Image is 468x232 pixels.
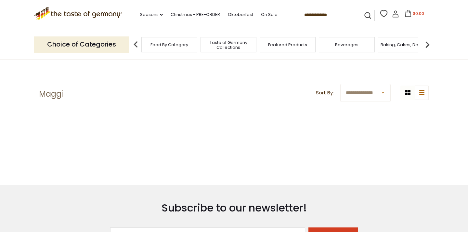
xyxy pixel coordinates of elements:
a: Baking, Cakes, Desserts [381,42,431,47]
label: Sort By: [316,89,334,97]
a: Christmas - PRE-ORDER [171,11,220,18]
h1: Maggi [39,89,63,99]
button: $0.00 [400,10,428,20]
img: previous arrow [129,38,142,51]
img: next arrow [421,38,434,51]
a: Beverages [335,42,358,47]
a: Seasons [140,11,163,18]
h3: Subscribe to our newsletter! [110,201,358,214]
a: Taste of Germany Collections [202,40,254,50]
a: On Sale [261,11,278,18]
a: Oktoberfest [228,11,253,18]
span: $0.00 [413,11,424,16]
a: Featured Products [268,42,307,47]
p: Choice of Categories [34,36,129,52]
a: Food By Category [150,42,188,47]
